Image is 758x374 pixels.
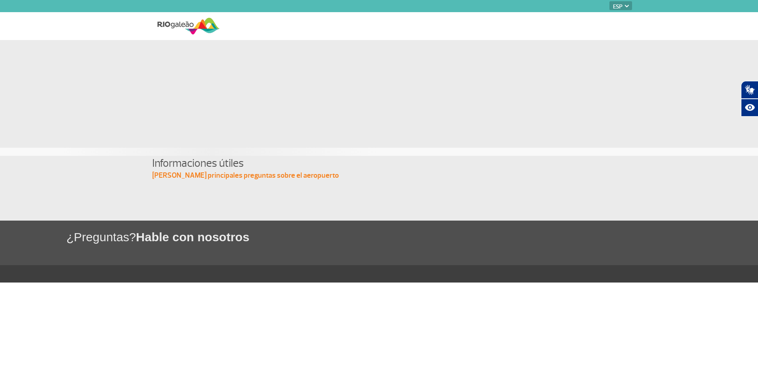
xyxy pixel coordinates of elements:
button: Abrir tradutor de língua de sinais. [741,81,758,99]
span: Hable con nosotros [136,230,249,244]
h4: Informaciones útiles [152,156,606,171]
p: [PERSON_NAME] principales preguntas sobre el aeropuerto [152,171,606,181]
button: Abrir recursos assistivos. [741,99,758,117]
h1: ¿Preguntas? [66,229,758,245]
div: Plugin de acessibilidade da Hand Talk. [741,81,758,117]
